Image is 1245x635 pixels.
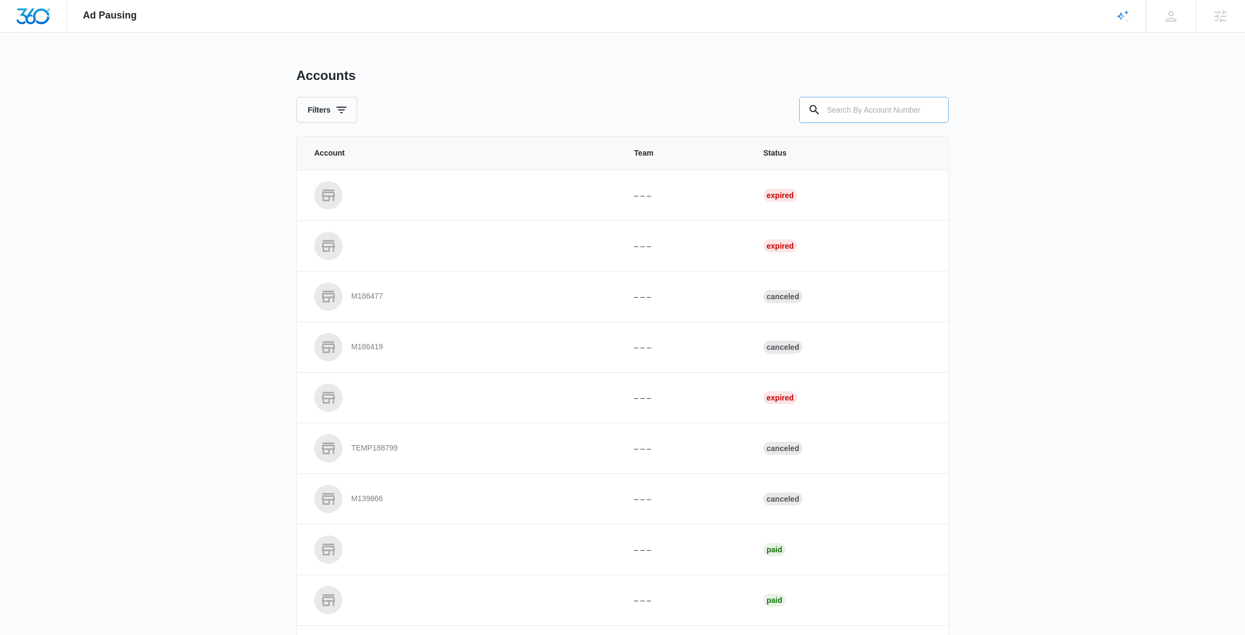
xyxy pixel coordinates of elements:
[799,97,949,123] input: Search By Account Number
[634,291,737,303] p: – – –
[351,494,383,504] p: M139866
[634,595,737,606] p: – – –
[351,342,383,353] p: M186419
[314,434,608,463] a: TEMP188799
[763,442,802,455] div: Canceled
[763,492,802,505] div: Canceled
[634,443,737,454] p: – – –
[314,485,608,513] a: M139866
[296,67,356,84] h1: Accounts
[351,291,383,302] p: M186477
[763,543,786,556] div: Paid
[763,239,797,252] div: Expired
[634,544,737,556] p: – – –
[314,147,608,159] span: Account
[634,241,737,252] p: – – –
[763,391,797,404] div: Expired
[351,443,398,454] p: TEMP188799
[314,282,608,311] a: M186477
[634,392,737,404] p: – – –
[763,594,786,607] div: Paid
[634,190,737,201] p: – – –
[634,147,737,159] span: Team
[314,333,608,361] a: M186419
[763,341,802,354] div: Canceled
[296,97,357,123] button: Filters
[634,494,737,505] p: – – –
[763,290,802,303] div: Canceled
[83,10,137,21] span: Ad Pausing
[763,147,931,159] span: Status
[634,342,737,353] p: – – –
[763,189,797,202] div: Expired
